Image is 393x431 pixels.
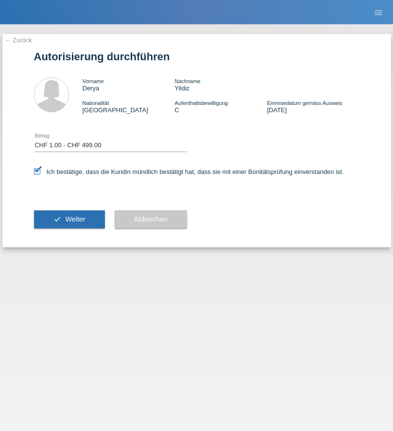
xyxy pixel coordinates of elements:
span: Nationalität [83,100,109,106]
span: Weiter [65,215,85,223]
i: menu [374,8,383,17]
span: Abbrechen [134,215,168,223]
span: Einreisedatum gemäss Ausweis [267,100,342,106]
div: Derya [83,77,175,92]
div: [GEOGRAPHIC_DATA] [83,99,175,114]
label: Ich bestätige, dass die Kundin mündlich bestätigt hat, dass sie mit einer Bonitätsprüfung einvers... [34,168,344,175]
div: Yildiz [174,77,267,92]
span: Aufenthaltsbewilligung [174,100,227,106]
span: Vorname [83,78,104,84]
a: menu [369,9,388,15]
i: check [53,215,61,223]
button: check Weiter [34,210,105,229]
span: Nachname [174,78,200,84]
button: Abbrechen [115,210,187,229]
h1: Autorisierung durchführen [34,51,359,63]
div: C [174,99,267,114]
div: [DATE] [267,99,359,114]
a: ← Zurück [5,36,32,44]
